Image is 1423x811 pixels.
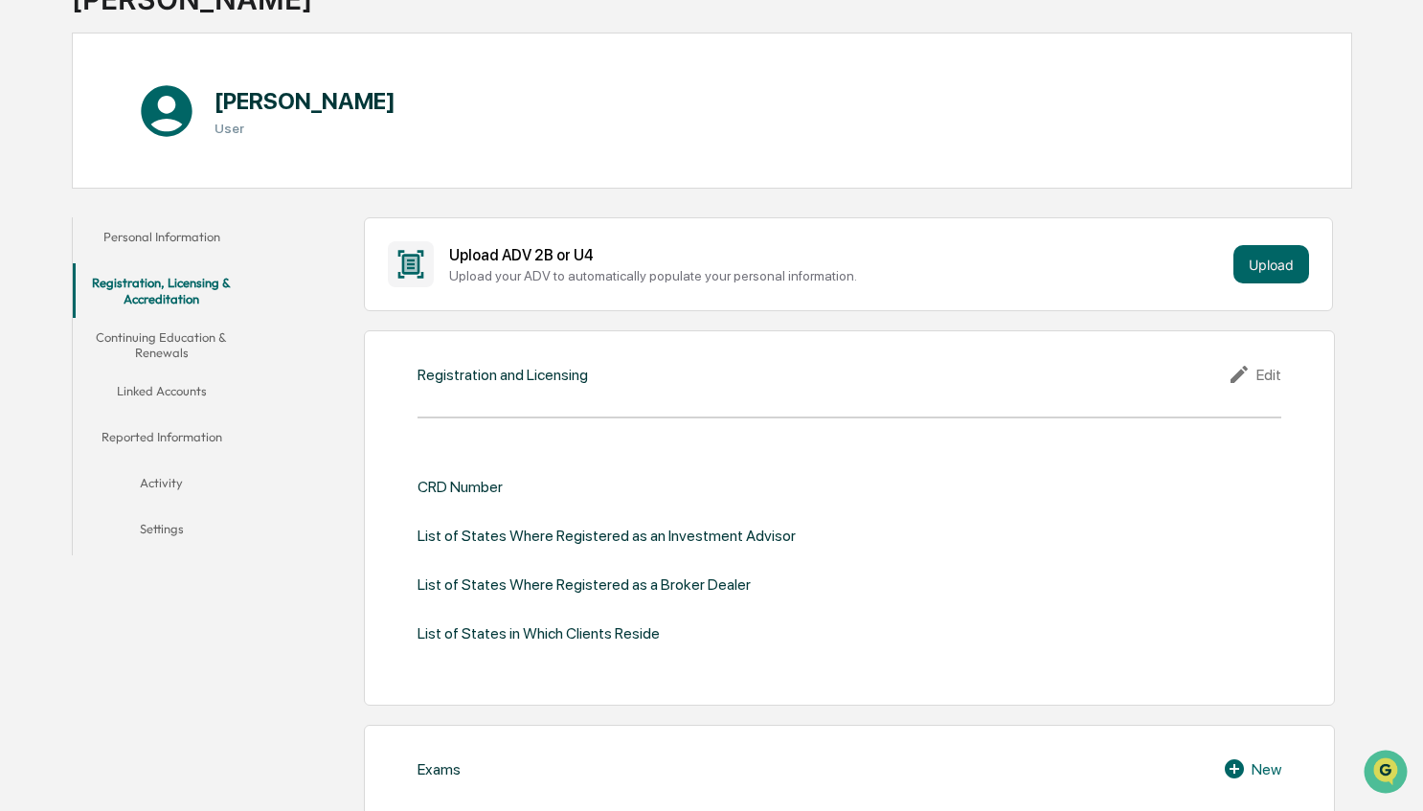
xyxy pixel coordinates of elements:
button: Continuing Education & Renewals [73,318,251,372]
span: Attestations [158,240,237,259]
p: How can we help? [19,39,349,70]
div: Edit [1228,363,1281,386]
span: Data Lookup [38,277,121,296]
h3: User [215,121,395,136]
div: New [1223,757,1281,780]
div: We're available if you need us! [65,165,242,180]
div: CRD Number [418,478,503,496]
div: 🖐️ [19,242,34,258]
div: Registration and Licensing [418,366,588,384]
div: secondary tabs example [73,217,251,555]
button: Upload [1233,245,1309,283]
div: Exams [418,760,461,778]
div: 🔎 [19,279,34,294]
h1: [PERSON_NAME] [215,87,395,115]
a: 🔎Data Lookup [11,269,128,304]
img: 1746055101610-c473b297-6a78-478c-a979-82029cc54cd1 [19,146,54,180]
div: Start new chat [65,146,314,165]
div: 🗄️ [139,242,154,258]
button: Settings [73,509,251,555]
button: Activity [73,463,251,509]
div: List of States Where Registered as a Broker Dealer [418,575,751,594]
span: Pylon [191,324,232,338]
a: 🖐️Preclearance [11,233,131,267]
div: Upload your ADV to automatically populate your personal information. [449,268,1226,283]
button: Start new chat [326,151,349,174]
button: Registration, Licensing & Accreditation [73,263,251,318]
button: Personal Information [73,217,251,263]
a: 🗄️Attestations [131,233,245,267]
button: Reported Information [73,417,251,463]
div: Upload ADV 2B or U4 [449,246,1226,264]
a: Powered byPylon [135,323,232,338]
div: List of States Where Registered as an Investment Advisor [418,527,796,545]
button: Linked Accounts [73,372,251,417]
span: Preclearance [38,240,124,259]
iframe: Open customer support [1362,748,1413,800]
div: List of States in Which Clients Reside [418,624,660,642]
